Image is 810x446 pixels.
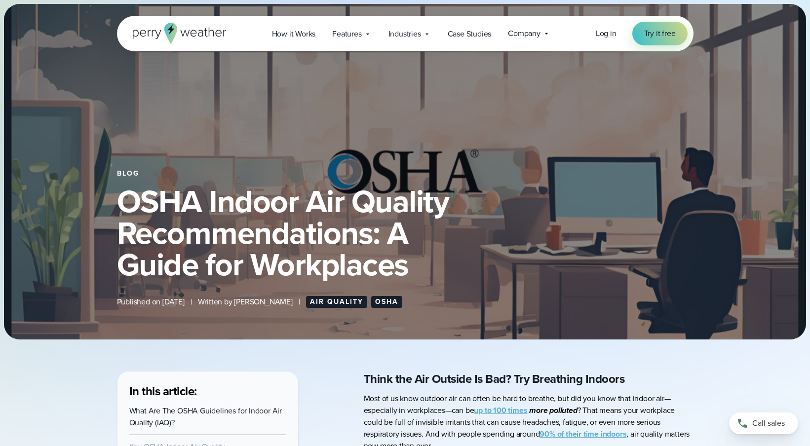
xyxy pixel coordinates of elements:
a: How it Works [264,24,324,44]
div: Blog [117,170,694,178]
a: What Are The OSHA Guidelines for Indoor Air Quality (IAQ)? [129,405,282,428]
span: Company [508,28,540,39]
span: How it Works [272,28,316,40]
span: Industries [388,28,421,40]
strong: Think the Air Outside Is Bad? Try Breathing Indoors [364,370,625,388]
span: Features [332,28,361,40]
span: Written by [PERSON_NAME] [198,296,293,308]
span: | [299,296,300,308]
span: | [191,296,192,308]
span: Try it free [644,28,676,39]
a: up to 100 times [474,405,527,416]
a: Air Quality [306,296,367,308]
strong: more polluted [529,405,577,416]
a: Case Studies [439,24,500,44]
a: Call sales [729,412,798,434]
span: Case Studies [448,28,492,40]
a: 90% of their time indoors [540,428,626,440]
a: OSHA [371,296,402,308]
h3: In this article: [129,383,286,399]
a: Log in [596,28,617,39]
span: Call sales [752,417,785,429]
span: Published on [DATE] [117,296,185,308]
a: Try it free [632,22,688,45]
h1: OSHA Indoor Air Quality Recommendations: A Guide for Workplaces [117,186,694,280]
